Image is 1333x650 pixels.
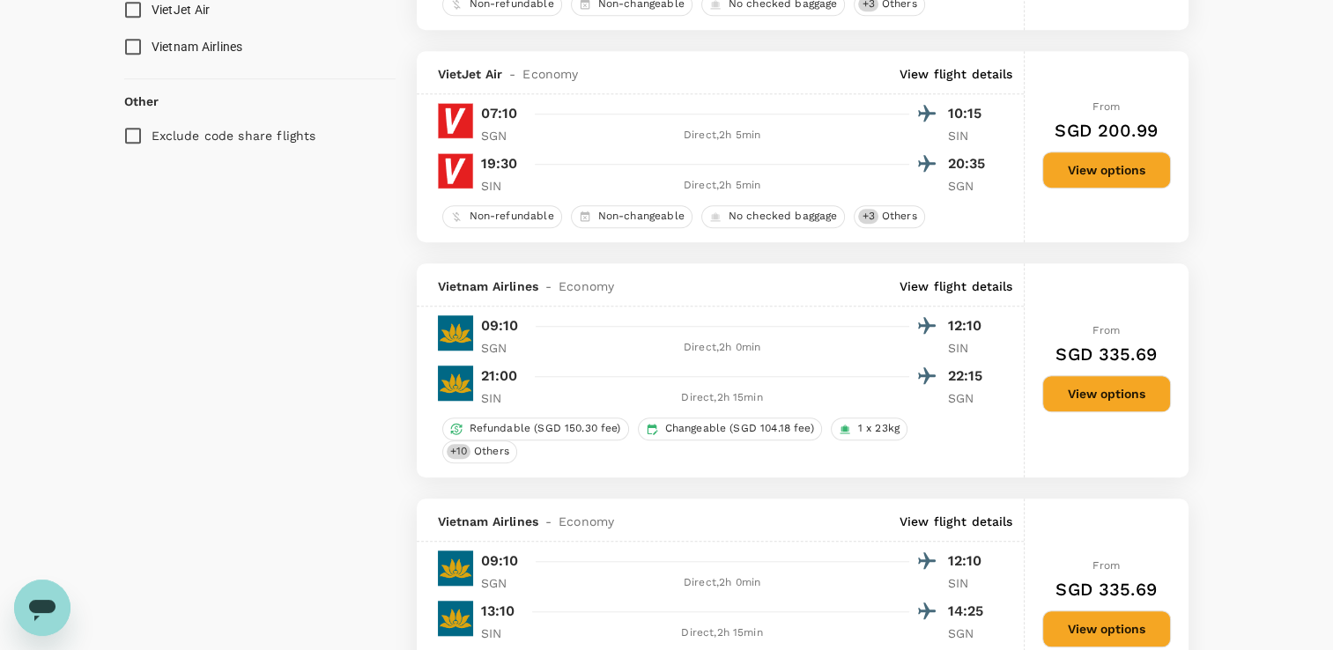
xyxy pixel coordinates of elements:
[481,339,525,357] p: SGN
[152,3,211,17] span: VietJet Air
[481,366,518,387] p: 21:00
[538,513,559,530] span: -
[948,103,992,124] p: 10:15
[1092,100,1120,113] span: From
[481,153,518,174] p: 19:30
[124,92,159,110] p: Other
[438,153,473,188] img: VJ
[481,550,519,572] p: 09:10
[536,127,909,144] div: Direct , 2h 5min
[851,421,907,436] span: 1 x 23kg
[948,550,992,572] p: 12:10
[1055,116,1158,144] h6: SGD 200.99
[536,624,909,642] div: Direct , 2h 15min
[854,205,924,228] div: +3Others
[900,65,1013,83] p: View flight details
[481,389,525,407] p: SIN
[438,513,538,530] span: Vietnam Airlines
[900,513,1013,530] p: View flight details
[438,315,473,351] img: VN
[438,65,503,83] span: VietJet Air
[502,65,522,83] span: -
[152,127,316,144] p: Exclude code share flights
[522,65,578,83] span: Economy
[722,209,845,224] span: No checked baggage
[438,103,473,138] img: VJ
[948,339,992,357] p: SIN
[948,624,992,642] p: SGN
[438,366,473,401] img: VN
[536,339,909,357] div: Direct , 2h 0min
[481,315,519,336] p: 09:10
[481,103,518,124] p: 07:10
[559,277,614,295] span: Economy
[591,209,692,224] span: Non-changeable
[463,421,628,436] span: Refundable (SGD 150.30 fee)
[442,440,517,463] div: +10Others
[875,209,924,224] span: Others
[1042,151,1171,188] button: View options
[481,624,525,642] p: SIN
[1092,559,1120,572] span: From
[481,127,525,144] p: SGN
[948,153,992,174] p: 20:35
[1055,575,1157,603] h6: SGD 335.69
[948,177,992,195] p: SGN
[481,177,525,195] p: SIN
[831,417,907,440] div: 1 x 23kg
[638,417,822,440] div: Changeable (SGD 104.18 fee)
[152,40,243,54] span: Vietnam Airlines
[948,315,992,336] p: 12:10
[571,205,692,228] div: Non-changeable
[536,389,909,407] div: Direct , 2h 15min
[442,205,562,228] div: Non-refundable
[14,580,70,636] iframe: Button to launch messaging window
[948,574,992,592] p: SIN
[858,209,878,224] span: + 3
[481,574,525,592] p: SGN
[1055,340,1157,368] h6: SGD 335.69
[438,550,473,586] img: VN
[658,421,821,436] span: Changeable (SGD 104.18 fee)
[948,601,992,622] p: 14:25
[481,601,515,622] p: 13:10
[948,127,992,144] p: SIN
[447,444,470,459] span: + 10
[463,209,561,224] span: Non-refundable
[467,444,516,459] span: Others
[1042,610,1171,647] button: View options
[948,366,992,387] p: 22:15
[1092,324,1120,336] span: From
[701,205,846,228] div: No checked baggage
[538,277,559,295] span: -
[559,513,614,530] span: Economy
[900,277,1013,295] p: View flight details
[438,601,473,636] img: VN
[438,277,538,295] span: Vietnam Airlines
[948,389,992,407] p: SGN
[536,574,909,592] div: Direct , 2h 0min
[1042,375,1171,412] button: View options
[536,177,909,195] div: Direct , 2h 5min
[442,417,629,440] div: Refundable (SGD 150.30 fee)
